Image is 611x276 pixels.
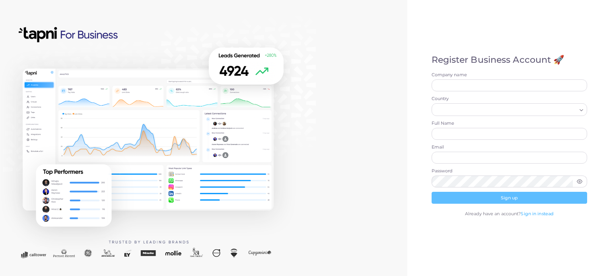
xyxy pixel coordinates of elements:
[432,96,587,102] label: Country
[432,103,587,116] div: Search for option
[435,105,576,114] input: Search for option
[432,144,587,151] label: Email
[432,72,587,78] label: Company name
[521,211,553,216] a: Sign in instead
[432,120,587,127] label: Full Name
[432,168,587,174] label: Password
[465,211,521,216] span: Already have an account?
[432,192,587,204] button: Sign up
[432,55,587,65] h4: Register Business Account 🚀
